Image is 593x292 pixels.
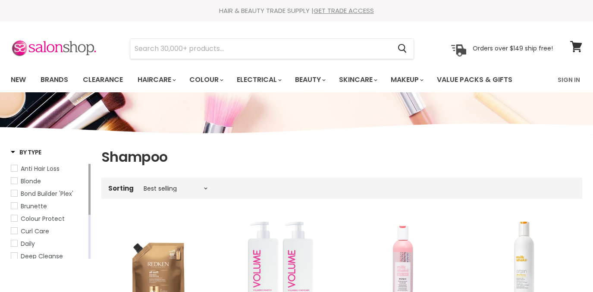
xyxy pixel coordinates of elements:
a: Makeup [384,71,429,89]
a: Anti Hair Loss [11,164,87,173]
span: Deep Cleanse [21,252,63,261]
a: Colour [183,71,229,89]
ul: Main menu [4,67,536,92]
h3: By Type [11,148,41,157]
form: Product [130,38,414,59]
iframe: Gorgias live chat messenger [550,251,584,283]
input: Search [130,39,391,59]
span: Daily [21,239,35,248]
a: Blonde [11,176,87,186]
p: Orders over $149 ship free! [473,44,553,52]
a: Brands [34,71,75,89]
a: Colour Protect [11,214,87,223]
span: Bond Builder 'Plex' [21,189,73,198]
a: Beauty [289,71,331,89]
a: Deep Cleanse [11,251,87,261]
a: Sign In [552,71,585,89]
h1: Shampoo [101,148,582,166]
button: Search [391,39,414,59]
span: Anti Hair Loss [21,164,60,173]
a: New [4,71,32,89]
a: GET TRADE ACCESS [314,6,374,15]
a: Value Packs & Gifts [430,71,519,89]
a: Clearance [76,71,129,89]
span: Blonde [21,177,41,185]
a: Skincare [333,71,383,89]
span: Colour Protect [21,214,65,223]
a: Brunette [11,201,87,211]
a: Haircare [131,71,181,89]
a: Bond Builder 'Plex' [11,189,87,198]
a: Curl Care [11,226,87,236]
span: Brunette [21,202,47,210]
label: Sorting [108,185,134,192]
span: Curl Care [21,227,49,235]
a: Electrical [230,71,287,89]
a: Daily [11,239,87,248]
